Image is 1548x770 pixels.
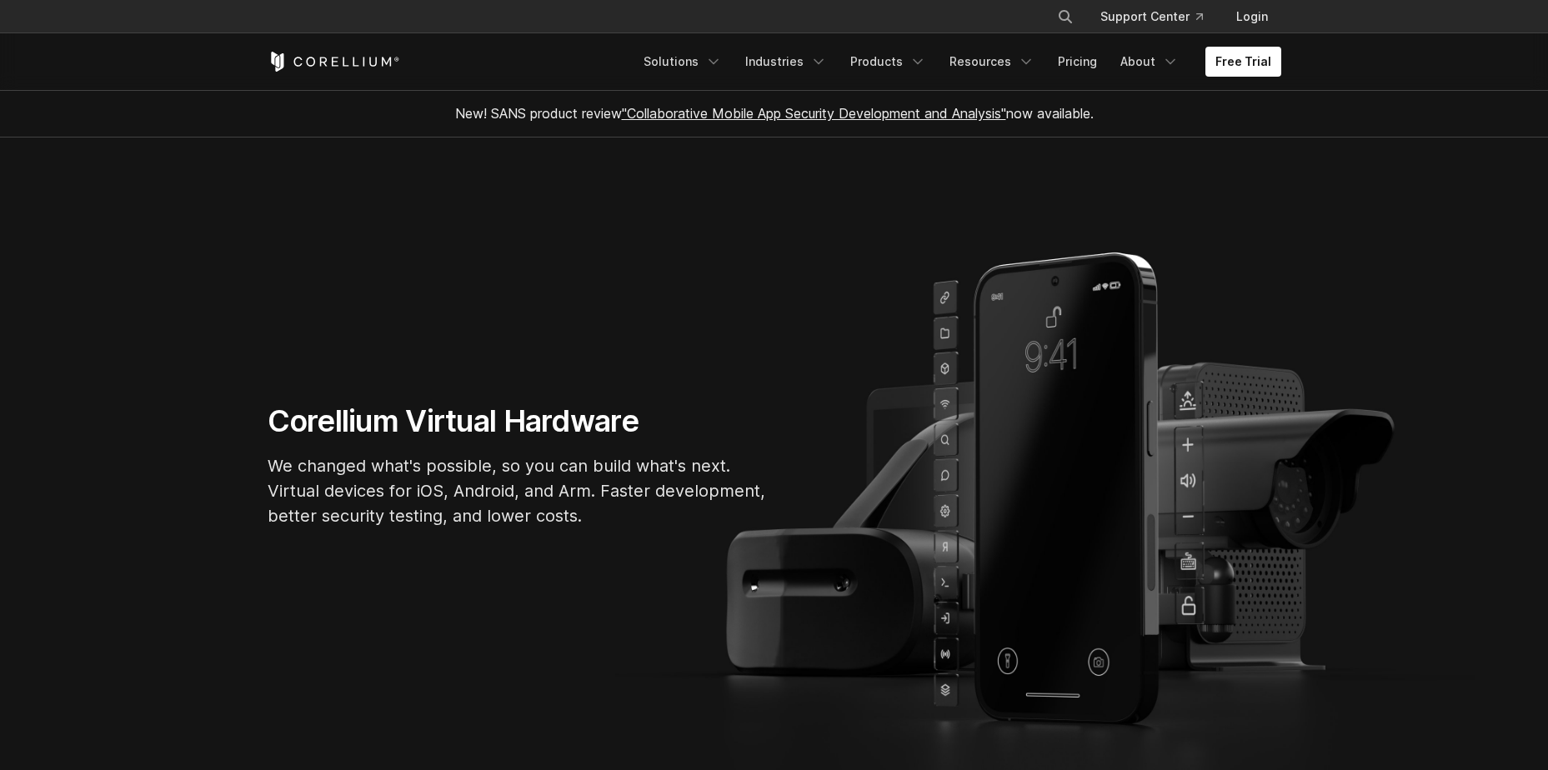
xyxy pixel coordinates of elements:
[939,47,1045,77] a: Resources
[735,47,837,77] a: Industries
[1048,47,1107,77] a: Pricing
[1037,2,1281,32] div: Navigation Menu
[268,402,768,440] h1: Corellium Virtual Hardware
[1087,2,1216,32] a: Support Center
[1110,47,1189,77] a: About
[634,47,1281,77] div: Navigation Menu
[1223,2,1281,32] a: Login
[1205,47,1281,77] a: Free Trial
[455,105,1094,122] span: New! SANS product review now available.
[268,453,768,528] p: We changed what's possible, so you can build what's next. Virtual devices for iOS, Android, and A...
[1050,2,1080,32] button: Search
[634,47,732,77] a: Solutions
[622,105,1006,122] a: "Collaborative Mobile App Security Development and Analysis"
[840,47,936,77] a: Products
[268,52,400,72] a: Corellium Home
